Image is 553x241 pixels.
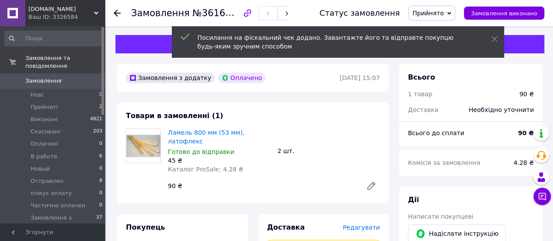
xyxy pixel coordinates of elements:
[31,153,57,161] span: В работе
[99,140,102,148] span: 0
[25,54,105,70] span: Замовлення та повідомлення
[99,165,102,173] span: 0
[99,153,102,161] span: 6
[99,202,102,210] span: 0
[126,223,165,231] span: Покупець
[31,214,96,230] span: Замовлення з [PERSON_NAME]
[198,33,470,51] div: Посилання на фіскальний чек додано. Завантажте його та відправте покупцю будь-яким зручним способом
[99,177,102,185] span: 8
[28,5,94,13] span: mebellshop.com
[99,91,102,99] span: 0
[340,74,380,81] time: [DATE] 15:07
[168,148,234,155] span: Готово до відправки
[99,103,102,111] span: 2
[31,165,50,173] span: Новый
[126,73,215,83] div: Замовлення з додатку
[114,9,121,17] div: Повернутися назад
[464,7,544,20] button: Замовлення виконано
[408,129,464,136] span: Всього до сплати
[31,202,85,210] span: Частично оплачен
[90,115,102,123] span: 4821
[93,128,102,136] span: 203
[412,10,444,17] span: Прийнято
[514,159,534,166] span: 4.28 ₴
[99,189,102,197] span: 0
[96,214,102,230] span: 37
[126,135,160,157] img: Ламель 800 мм (53 мм), латофлекс
[267,223,305,231] span: Доставка
[519,90,534,98] div: 90 ₴
[31,91,43,99] span: Нові
[408,196,419,204] span: Дії
[463,100,539,119] div: Необхідно уточнити
[168,166,243,173] span: Каталог ProSale: 4.28 ₴
[362,177,380,195] a: Редагувати
[408,73,435,81] span: Всього
[408,106,438,113] span: Доставка
[274,145,384,157] div: 2 шт.
[164,180,359,192] div: 90 ₴
[168,156,271,165] div: 45 ₴
[4,31,103,46] input: Пошук
[28,13,105,21] div: Ваш ID: 3326584
[31,140,58,148] span: Оплачені
[31,189,72,197] span: очікує оплату
[31,177,63,185] span: Отправлен
[25,77,62,85] span: Замовлення
[131,8,190,18] span: Замовлення
[126,112,223,120] span: Товари в замовленні (1)
[343,224,380,231] span: Редагувати
[533,188,551,205] button: Чат з покупцем
[408,213,473,220] span: Написати покупцеві
[408,159,480,166] span: Комісія за замовлення
[471,10,537,17] span: Замовлення виконано
[408,91,432,98] span: 1 товар
[168,129,244,145] a: Ламель 800 мм (53 мм), латофлекс
[218,73,265,83] div: Оплачено
[192,7,254,18] span: №361627835
[31,103,58,111] span: Прийняті
[320,9,400,17] div: Статус замовлення
[31,115,58,123] span: Виконані
[518,129,534,136] b: 90 ₴
[31,128,60,136] span: Скасовані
